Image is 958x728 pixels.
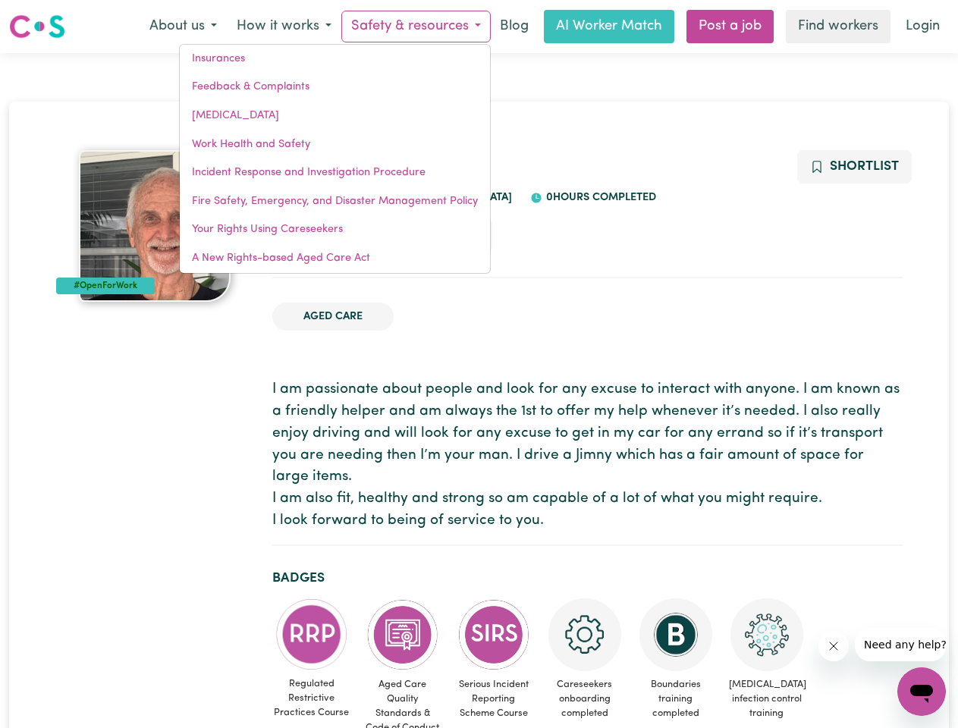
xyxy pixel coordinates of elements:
div: #OpenForWork [56,278,155,294]
a: Login [897,10,949,43]
a: Kenneth's profile picture'#OpenForWork [56,150,254,302]
div: Safety & resources [179,44,491,274]
iframe: Close message [818,631,849,661]
a: Find workers [786,10,890,43]
img: CS Academy: Careseekers Onboarding course completed [548,598,621,671]
img: Kenneth [79,150,231,302]
img: Careseekers logo [9,13,65,40]
span: 0 hours completed [542,192,656,203]
span: Shortlist [830,160,899,173]
a: Your Rights Using Careseekers [180,215,490,244]
span: Regulated Restrictive Practices Course [272,670,351,726]
span: Need any help? [9,11,92,23]
p: I am passionate about people and look for any excuse to interact with anyone. I am known as a fri... [272,379,903,532]
h2: Badges [272,570,903,586]
a: [MEDICAL_DATA] [180,102,490,130]
a: Post a job [686,10,774,43]
span: Careseekers onboarding completed [545,671,624,727]
a: Fire Safety, Emergency, and Disaster Management Policy [180,187,490,216]
a: Insurances [180,45,490,74]
span: Boundaries training completed [636,671,715,727]
img: CS Academy: Aged Care Quality Standards & Code of Conduct course completed [366,598,439,671]
iframe: Message from company [855,628,946,661]
a: Incident Response and Investigation Procedure [180,158,490,187]
a: Work Health and Safety [180,130,490,159]
a: A New Rights-based Aged Care Act [180,244,490,273]
img: CS Academy: Boundaries in care and support work course completed [639,598,712,671]
span: Serious Incident Reporting Scheme Course [454,671,533,727]
img: CS Academy: Regulated Restrictive Practices course completed [275,598,348,670]
img: CS Academy: COVID-19 Infection Control Training course completed [730,598,803,671]
img: CS Academy: Serious Incident Reporting Scheme course completed [457,598,530,671]
a: Blog [491,10,538,43]
a: Careseekers logo [9,9,65,44]
span: [MEDICAL_DATA] infection control training [727,671,806,727]
a: Feedback & Complaints [180,73,490,102]
a: AI Worker Match [544,10,674,43]
li: Aged Care [272,303,394,331]
button: About us [140,11,227,42]
button: Safety & resources [341,11,491,42]
button: Add to shortlist [797,150,912,184]
iframe: Button to launch messaging window [897,667,946,716]
button: How it works [227,11,341,42]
